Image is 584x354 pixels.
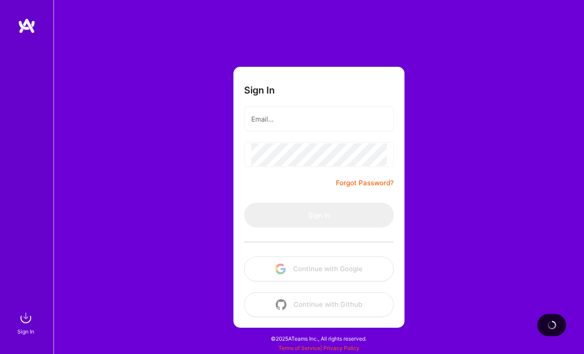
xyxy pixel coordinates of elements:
[17,327,34,336] div: Sign In
[17,309,35,327] img: sign in
[244,203,394,228] button: Sign In
[244,256,394,281] button: Continue with Google
[251,108,387,130] input: Email...
[336,178,394,188] a: Forgot Password?
[278,345,320,351] a: Terms of Service
[278,345,359,351] span: |
[18,18,36,34] img: logo
[244,85,275,96] h3: Sign In
[546,319,557,331] img: loading
[323,345,359,351] a: Privacy Policy
[244,292,394,317] button: Continue with Github
[19,309,35,336] a: sign inSign In
[53,327,584,350] div: © 2025 ATeams Inc., All rights reserved.
[276,299,286,310] img: icon
[275,264,286,274] img: icon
